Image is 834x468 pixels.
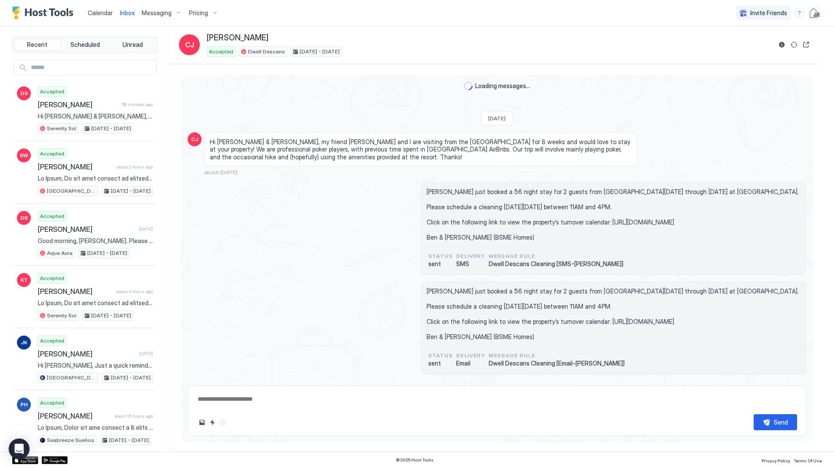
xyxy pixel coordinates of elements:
span: Hi [PERSON_NAME] & [PERSON_NAME], Yes, my cell is [PHONE_NUMBER]. My wife [PERSON_NAME]'s cell is... [38,112,153,120]
span: Messaging [142,9,172,17]
span: Hi [PERSON_NAME], Just a quick reminder that check-out from [GEOGRAPHIC_DATA] is [DATE] before 11... [38,362,153,369]
a: App Store [12,456,38,464]
span: DR [20,214,28,222]
span: [PERSON_NAME] [38,412,111,420]
span: [DATE] [488,115,506,122]
span: Delivery [456,252,485,260]
a: Inbox [120,8,135,17]
span: © 2025 Host Tools [396,457,434,463]
span: Serenity Sol [47,312,76,320]
a: Host Tools Logo [12,7,77,20]
span: JK [21,339,27,346]
span: [DATE] - [DATE] [109,436,149,444]
a: Terms Of Use [794,455,822,465]
span: Email [456,359,485,367]
span: Good morning, [PERSON_NAME]. Please note that our maintenance technicians are scheduled to clean ... [38,237,153,245]
span: [DATE] - [DATE] [91,312,131,320]
span: [PERSON_NAME] [38,287,113,296]
span: Accepted [40,150,64,158]
span: Calendar [88,9,113,16]
span: SMS [456,260,485,268]
button: Scheduled [62,39,108,51]
a: Privacy Policy [761,455,790,465]
span: Unread [122,41,143,49]
span: about [DATE] [204,169,238,175]
span: Invite Friends [750,9,787,17]
span: [GEOGRAPHIC_DATA] [47,374,96,382]
span: Inbox [120,9,135,16]
span: Lo Ipsum, Do sit amet consect ad elitsed doe te Incididu Utl etd magnaa en adminim ven qui nostru... [38,299,153,307]
span: PH [20,401,28,409]
span: Lo Ipsum, Dolor sit ame consect a 8 elits doei tem 1 incidi ut Laboreetd Magnaa enim Adm, Veniamq... [38,424,153,432]
span: Privacy Policy [761,458,790,463]
span: about 4 hours ago [116,289,153,294]
span: [PERSON_NAME] [38,100,119,109]
span: [GEOGRAPHIC_DATA] [47,187,96,195]
span: Aqua Aura [47,249,73,257]
span: [PERSON_NAME] just booked a 56 night stay for 2 guests from [GEOGRAPHIC_DATA][DATE] through [DATE... [427,188,801,241]
div: tab-group [12,36,158,53]
span: Terms Of Use [794,458,822,463]
span: Serenity Sol [47,125,76,132]
span: sent [428,260,453,268]
div: menu [794,8,804,18]
span: [PERSON_NAME] [38,225,136,234]
div: Google Play Store [42,456,68,464]
span: [PERSON_NAME] [207,33,268,43]
button: Recent [14,39,60,51]
span: [DATE] - [DATE] [111,374,151,382]
span: Message Rule [489,252,623,260]
span: Scheduled [70,41,100,49]
span: Dwell Descans Cleaning [SMS-[PERSON_NAME]] [489,260,623,268]
span: [DATE] [139,351,153,356]
span: Message Rule [489,352,625,359]
div: loading [464,82,473,90]
span: [DATE] - [DATE] [87,249,127,257]
div: Open Intercom Messenger [9,438,30,459]
span: Hi [PERSON_NAME] & [PERSON_NAME], my friend [PERSON_NAME] and I are visiting from the [GEOGRAPHIC... [210,138,632,161]
span: [PERSON_NAME] [38,162,113,171]
span: sent [428,359,453,367]
span: Recent [27,41,47,49]
button: Open reservation [801,40,811,50]
span: Loading messages... [475,82,530,90]
span: [DATE] - [DATE] [300,48,340,56]
button: Quick reply [207,417,218,428]
span: Dwell Descans [248,48,285,56]
span: Lo Ipsum, Do sit amet consect ad elitsed doe te Incididu Utlab etd magnaa en adminim ven qui nost... [38,175,153,182]
span: [DATE] [139,226,153,232]
span: CJ [185,40,194,50]
span: Accepted [209,48,233,56]
span: Accepted [40,212,64,220]
div: User profile [808,6,822,20]
span: Accepted [40,274,64,282]
span: about 2 hours ago [116,164,153,170]
span: KT [20,276,28,284]
button: Send [754,414,797,430]
span: Seabreeze Sueños [47,436,94,444]
button: Sync reservation [789,40,799,50]
span: Accepted [40,399,64,407]
span: [PERSON_NAME] [38,349,136,358]
span: about 15 hours ago [114,413,153,419]
span: CJ [191,135,198,143]
button: Unread [109,39,156,51]
span: status [428,252,453,260]
div: Send [774,418,788,427]
span: Delivery [456,352,485,359]
span: status [428,352,453,359]
span: [DATE] - [DATE] [91,125,131,132]
span: DS [20,89,28,97]
button: Upload image [197,417,207,428]
span: Accepted [40,337,64,345]
span: Dwell Descans Cleaning [Email-[PERSON_NAME]] [489,359,625,367]
a: Calendar [88,8,113,17]
span: Accepted [40,88,64,96]
span: SW [20,152,28,159]
input: Input Field [27,60,156,75]
span: Pricing [189,9,208,17]
span: [PERSON_NAME] just booked a 56 night stay for 2 guests from [GEOGRAPHIC_DATA][DATE] through [DATE... [427,287,801,341]
button: Reservation information [777,40,787,50]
